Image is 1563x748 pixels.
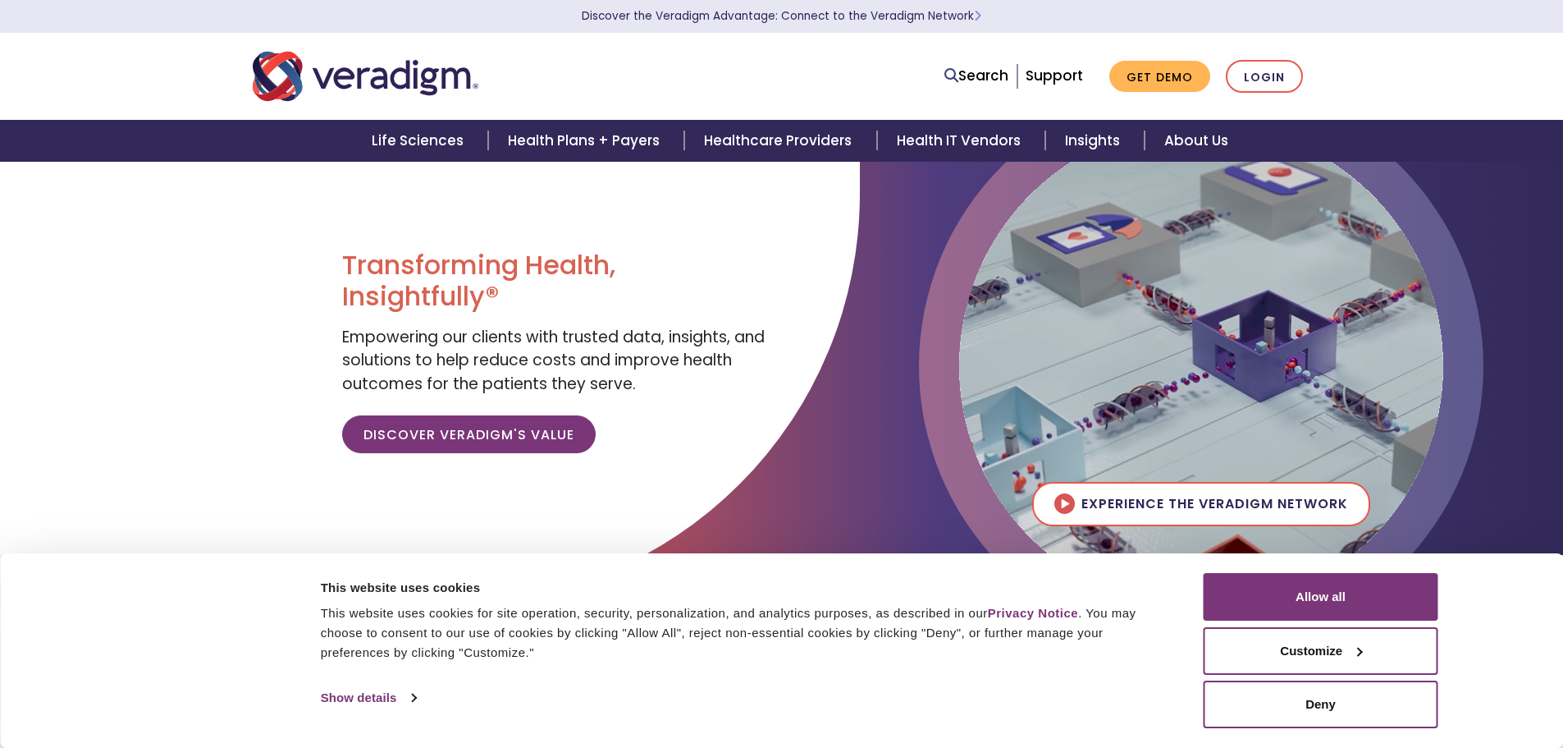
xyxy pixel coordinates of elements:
div: This website uses cookies [321,578,1167,598]
a: Healthcare Providers [684,120,876,162]
img: Veradigm logo [253,49,478,103]
button: Customize [1204,627,1438,675]
span: Empowering our clients with trusted data, insights, and solutions to help reduce costs and improv... [342,326,765,395]
a: Show details [321,686,416,710]
button: Allow all [1204,573,1438,621]
a: Health Plans + Payers [488,120,684,162]
a: Privacy Notice [988,606,1078,620]
a: Search [944,65,1008,87]
a: Login [1226,60,1303,94]
div: This website uses cookies for site operation, security, personalization, and analytics purposes, ... [321,603,1167,663]
span: Learn More [974,8,981,24]
a: Discover the Veradigm Advantage: Connect to the Veradigm NetworkLearn More [582,8,981,24]
a: Support [1026,66,1083,85]
a: Discover Veradigm's Value [342,415,596,453]
a: Life Sciences [352,120,488,162]
button: Deny [1204,681,1438,728]
a: Insights [1045,120,1145,162]
a: Get Demo [1109,61,1210,93]
h1: Transforming Health, Insightfully® [342,250,769,313]
a: About Us [1145,120,1248,162]
a: Health IT Vendors [877,120,1045,162]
